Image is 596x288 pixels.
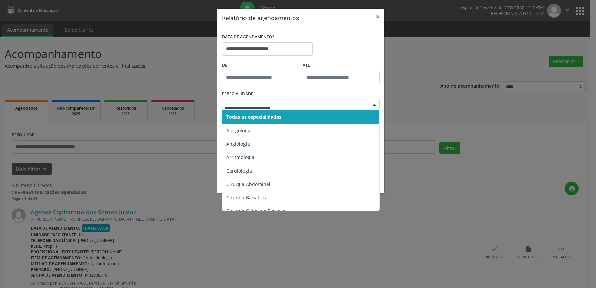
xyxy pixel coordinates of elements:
[222,32,275,42] label: DATA DE AGENDAMENTO
[226,127,252,134] span: Alergologia
[226,194,268,201] span: Cirurgia Bariatrica
[226,181,270,187] span: Cirurgia Abdominal
[226,167,252,174] span: Cardiologia
[226,208,285,214] span: Cirurgia Cabeça e Pescoço
[222,89,253,99] label: ESPECIALIDADE
[371,9,384,25] button: Close
[222,60,299,71] label: De
[226,141,250,147] span: Angiologia
[303,60,380,71] label: ATÉ
[226,154,254,160] span: Arritmologia
[226,114,281,120] span: Todas as especialidades
[222,13,299,22] h5: Relatório de agendamentos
